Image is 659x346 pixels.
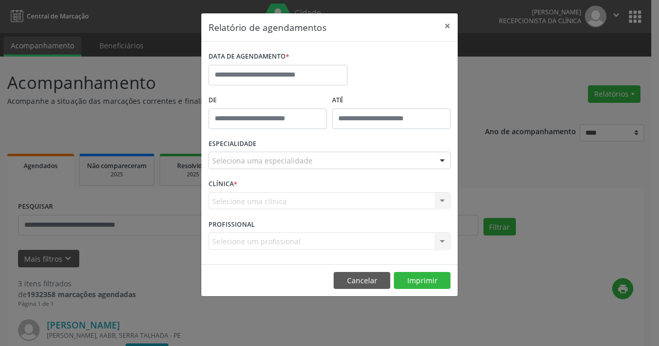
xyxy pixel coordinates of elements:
button: Close [437,13,458,39]
label: De [209,93,327,108]
label: DATA DE AGENDAMENTO [209,49,289,65]
label: CLÍNICA [209,176,237,192]
button: Imprimir [394,272,450,289]
label: ESPECIALIDADE [209,136,256,152]
label: PROFISSIONAL [209,216,255,232]
h5: Relatório de agendamentos [209,21,326,34]
span: Seleciona uma especialidade [212,155,313,166]
label: ATÉ [332,93,450,108]
button: Cancelar [334,272,390,289]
